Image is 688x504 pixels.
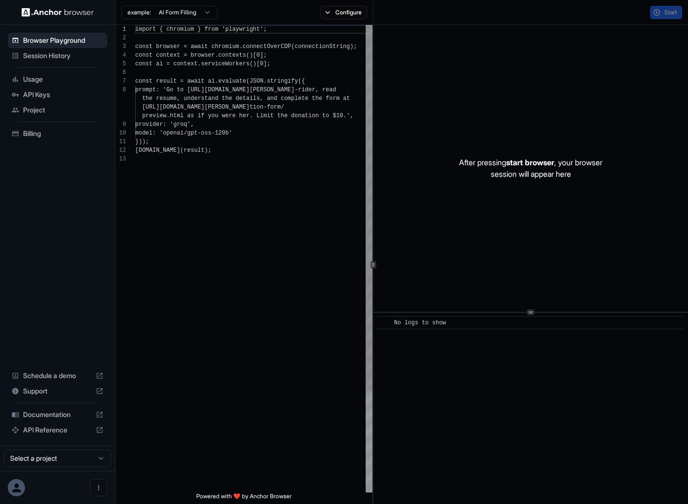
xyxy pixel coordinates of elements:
div: 10 [115,129,126,137]
span: Project [23,105,103,115]
div: 12 [115,146,126,155]
span: Powered with ❤️ by Anchor Browser [196,492,292,504]
span: [DOMAIN_NAME](result); [135,147,211,154]
div: Browser Playground [8,33,107,48]
span: he form at [315,95,350,102]
span: const result = await ai.evaluate(JSON.stringify({ [135,78,305,85]
div: 3 [115,42,126,51]
div: Documentation [8,407,107,422]
span: })); [135,138,149,145]
span: Support [23,386,92,396]
span: Usage [23,74,103,84]
span: API Keys [23,90,103,99]
span: const context = browser.contexts()[0]; [135,52,267,59]
span: const browser = await chromium.connectOverCDP(conn [135,43,308,50]
span: [URL][DOMAIN_NAME][PERSON_NAME] [142,104,249,111]
div: API Reference [8,422,107,438]
span: import { chromium } from 'playwright'; [135,26,267,33]
span: Browser Playground [23,36,103,45]
span: tion-form/ [250,104,284,111]
span: Documentation [23,410,92,419]
button: Open menu [90,479,107,496]
div: Session History [8,48,107,63]
div: 8 [115,86,126,94]
div: Schedule a demo [8,368,107,383]
button: Configure [320,6,367,19]
div: 6 [115,68,126,77]
div: 11 [115,137,126,146]
div: 1 [115,25,126,34]
div: 5 [115,60,126,68]
span: start browser [506,158,554,167]
div: 9 [115,120,126,129]
div: 4 [115,51,126,60]
div: Usage [8,72,107,87]
div: Billing [8,126,107,141]
div: 7 [115,77,126,86]
span: prompt: 'Go to [URL][DOMAIN_NAME][PERSON_NAME] [135,86,294,93]
span: const ai = context.serviceWorkers()[0]; [135,61,270,67]
span: Schedule a demo [23,371,92,381]
span: -rider, read [294,86,336,93]
span: example: [127,9,151,16]
div: 2 [115,34,126,42]
p: After pressing , your browser session will appear here [459,157,602,180]
img: Anchor Logo [22,8,94,17]
span: the resume, understand the details, and complete t [142,95,315,102]
span: No logs to show [394,320,446,326]
div: Support [8,383,107,399]
span: Billing [23,129,103,138]
span: preview.html as if you were her. Limit the donatio [142,112,315,119]
span: Session History [23,51,103,61]
span: API Reference [23,425,92,435]
span: ectionString); [308,43,357,50]
div: API Keys [8,87,107,102]
span: n to $10.', [315,112,353,119]
div: 13 [115,155,126,163]
span: provider: 'groq', [135,121,194,128]
div: Project [8,102,107,118]
span: ​ [382,318,387,328]
span: model: 'openai/gpt-oss-120b' [135,130,232,136]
